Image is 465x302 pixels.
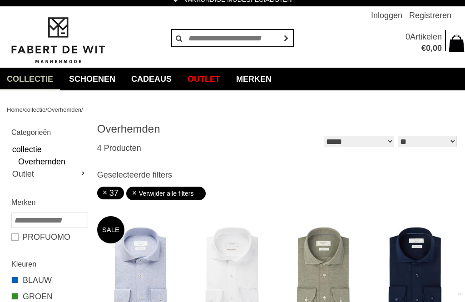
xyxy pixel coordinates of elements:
[81,106,83,113] span: /
[7,16,109,65] img: Fabert de Wit
[11,197,87,208] h2: Merken
[433,44,442,53] span: 00
[7,106,23,113] a: Home
[181,68,227,90] a: Outlet
[103,188,119,198] a: 37
[229,68,278,90] a: Merken
[23,106,25,113] span: /
[426,44,430,53] span: 0
[406,32,410,41] span: 0
[124,68,178,90] a: Cadeaus
[11,143,87,156] a: collectie
[421,44,426,53] span: €
[62,68,122,90] a: Schoenen
[45,106,47,113] span: /
[410,32,442,41] span: Artikelen
[97,122,278,136] h1: Overhemden
[430,44,433,53] span: ,
[97,144,141,153] span: 4 Producten
[11,274,87,286] a: BLAUW
[24,106,45,113] a: collectie
[11,258,87,270] h2: Kleuren
[11,127,87,138] h2: Categorieën
[47,106,81,113] a: Overhemden
[371,6,402,25] a: Inloggen
[132,187,201,200] a: Verwijder alle filters
[18,156,87,167] a: Overhemden
[11,167,87,181] a: Outlet
[97,170,458,180] h3: Geselecteerde filters
[11,232,87,243] a: PROFUOMO
[409,6,451,25] a: Registreren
